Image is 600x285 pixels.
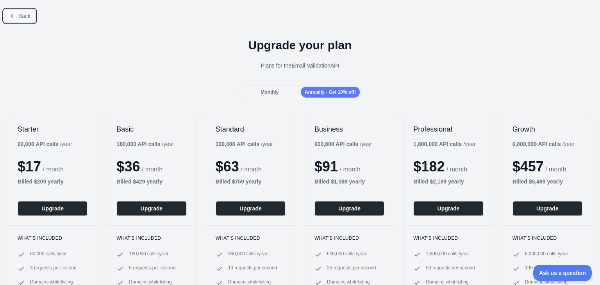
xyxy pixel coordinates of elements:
[413,140,475,148] div: / year
[216,141,259,147] b: 360,000 API calls
[512,140,575,148] div: / year
[314,140,372,148] div: / year
[413,141,462,147] b: 1,800,000 API calls
[512,159,544,175] span: $ 457
[413,125,483,134] h2: Professional
[512,141,561,147] b: 6,000,000 API calls
[314,141,358,147] b: 600,000 API calls
[216,159,239,175] span: $ 63
[413,159,445,175] span: $ 182
[512,125,582,134] h2: Growth
[216,140,273,148] div: / year
[314,125,384,134] h2: Business
[216,125,286,134] h2: Standard
[314,159,338,175] span: $ 91
[533,265,592,281] iframe: Toggle Customer Support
